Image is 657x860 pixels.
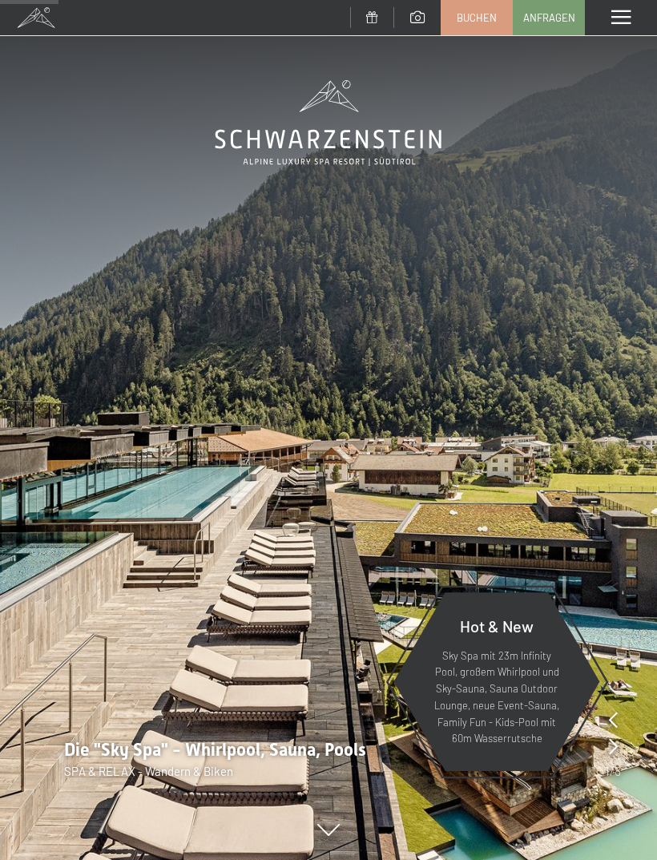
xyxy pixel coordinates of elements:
[457,10,497,25] span: Buchen
[393,592,601,772] a: Hot & New Sky Spa mit 23m Infinity Pool, großem Whirlpool und Sky-Sauna, Sauna Outdoor Lounge, ne...
[441,1,512,34] a: Buchen
[605,762,610,780] span: 1
[523,10,575,25] span: Anfragen
[64,764,233,778] span: SPA & RELAX - Wandern & Biken
[514,1,584,34] a: Anfragen
[460,616,534,636] span: Hot & New
[433,648,561,748] p: Sky Spa mit 23m Infinity Pool, großem Whirlpool und Sky-Sauna, Sauna Outdoor Lounge, neue Event-S...
[610,762,615,780] span: /
[615,762,621,780] span: 8
[64,740,366,760] span: Die "Sky Spa" - Whirlpool, Sauna, Pools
